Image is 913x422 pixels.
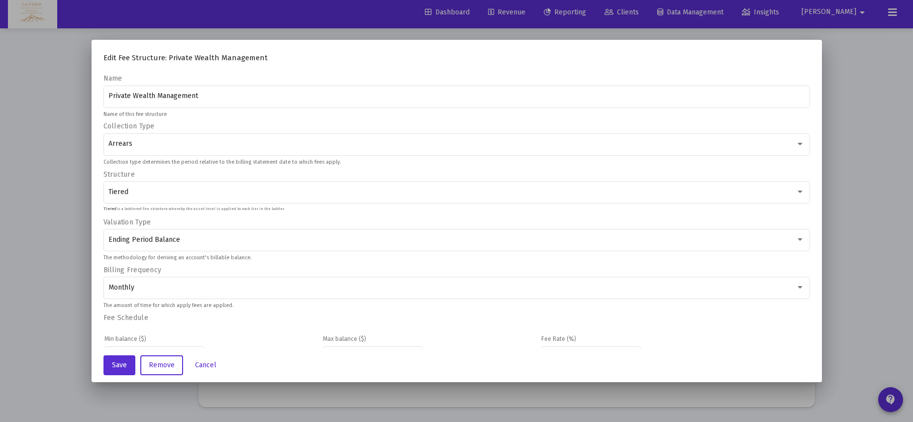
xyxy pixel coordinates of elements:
mat-hint: Collection type determines the period relative to the billing statement date to which fees apply. [103,159,341,165]
span: Cancel [195,361,216,369]
span: Tiered [108,188,128,196]
span: Save [112,361,127,369]
input: e.g., Standard Fee [108,92,805,100]
th: Min balance ($) [104,334,322,344]
th: Max balance ($) [323,334,540,344]
span: Arrears [108,139,132,148]
p: is a laddered fee structure whereby the asset level is applied to each tier in the ladder. [103,207,285,211]
button: Remove [140,355,183,375]
span: Ending Period Balance [108,235,180,244]
label: Structure [103,170,135,179]
th: Fee Rate (%) [541,334,759,344]
label: Valuation Type [103,218,151,226]
b: Tiered [103,207,116,211]
button: Save [103,355,135,375]
button: Cancel [187,355,224,375]
label: Name [103,74,122,83]
mat-hint: The amount of time for which apply fees are applied. [103,303,233,309]
label: Collection Type [103,122,155,130]
label: Billing Frequency [103,266,162,274]
span: Remove [149,361,175,369]
mat-hint: Name of this fee structure [103,111,167,117]
mat-hint: The methodology for deriving an account's billable balance. [103,255,251,261]
label: Fee Schedule [103,314,148,322]
span: Monthly [108,283,134,292]
h4: Edit Fee Structure: Private Wealth Management [103,52,810,64]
